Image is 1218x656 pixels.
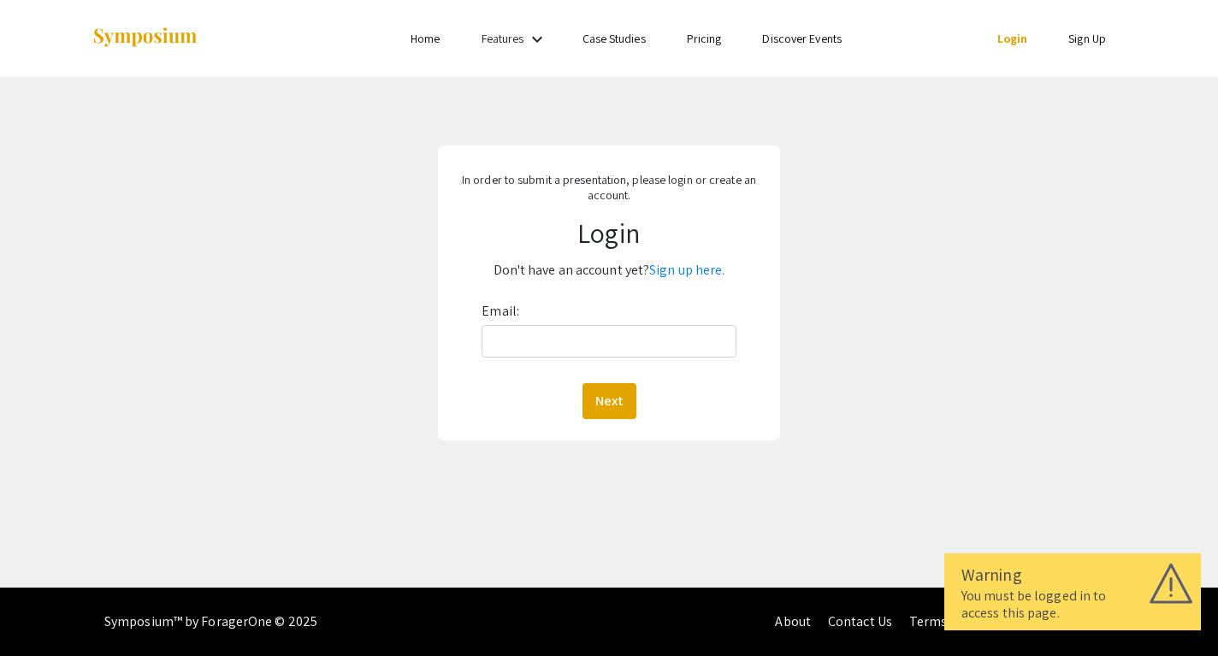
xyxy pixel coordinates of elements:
a: Case Studies [582,31,646,46]
a: Discover Events [762,31,842,46]
a: Pricing [687,31,722,46]
a: Sign Up [1068,31,1106,46]
a: Contact Us [828,612,892,630]
mat-icon: Expand Features list [527,29,547,50]
a: Home [411,31,440,46]
img: Symposium by ForagerOne [92,27,198,50]
a: Sign up here. [649,261,724,279]
button: Next [582,383,636,419]
p: Don't have an account yet? [450,257,768,284]
label: Email: [482,298,519,325]
div: Warning [961,562,1184,588]
p: In order to submit a presentation, please login or create an account. [450,172,768,203]
a: About [775,612,811,630]
a: Login [997,31,1028,46]
div: You must be logged in to access this page. [961,588,1184,622]
h1: Login [450,216,768,249]
div: Symposium™ by ForagerOne © 2025 [104,588,317,656]
a: Terms of Service [909,612,1007,630]
a: Features [482,31,524,46]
